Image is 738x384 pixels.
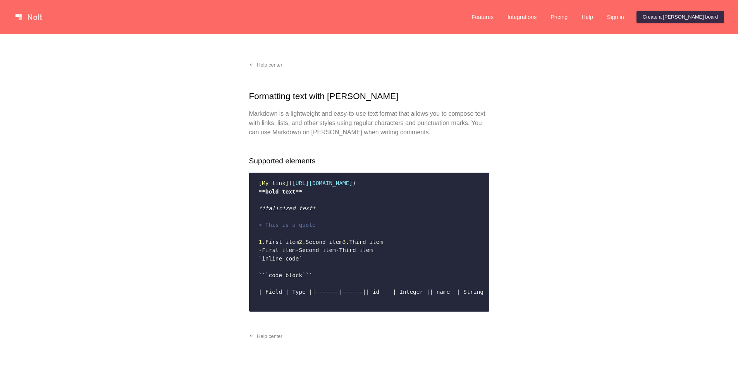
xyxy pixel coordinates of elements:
a: Help [575,11,599,23]
code: | Field | Type | |-------|------| | id | Integer | | name | String | | active | Boolean | [254,176,484,308]
a: Pricing [544,11,574,23]
span: 1. [259,239,265,245]
span: - [259,247,262,253]
p: Markdown is a lightweight and easy-to-use text format that allows you to compose text with links,... [249,109,489,137]
span: [URL][DOMAIN_NAME] [292,180,353,186]
h1: Formatting text with [PERSON_NAME] [249,90,489,103]
span: 3. [342,239,349,245]
span: [ [259,180,262,186]
span: `inline code` [259,255,303,262]
span: First item [265,239,299,245]
h2: Supported elements [249,156,489,167]
span: code block [269,272,303,278]
span: - [296,247,299,253]
span: > This is a quote [259,222,316,228]
a: Integrations [501,11,543,23]
span: ``` [302,272,312,278]
a: Help center [243,59,289,71]
span: Second item [306,239,342,245]
span: Second item [299,247,335,253]
a: Sign in [601,11,630,23]
span: 2. [299,239,305,245]
span: ``` [259,272,269,278]
a: Features [465,11,500,23]
a: Create a [PERSON_NAME] board [637,11,724,23]
span: First item [262,247,296,253]
span: *italicized text* [259,205,316,211]
span: - [336,247,339,253]
span: ]( [286,180,292,186]
a: Help center [243,330,289,343]
span: ) [353,180,356,186]
span: Third item [349,239,383,245]
span: My link [262,180,286,186]
span: Third item [339,247,373,253]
